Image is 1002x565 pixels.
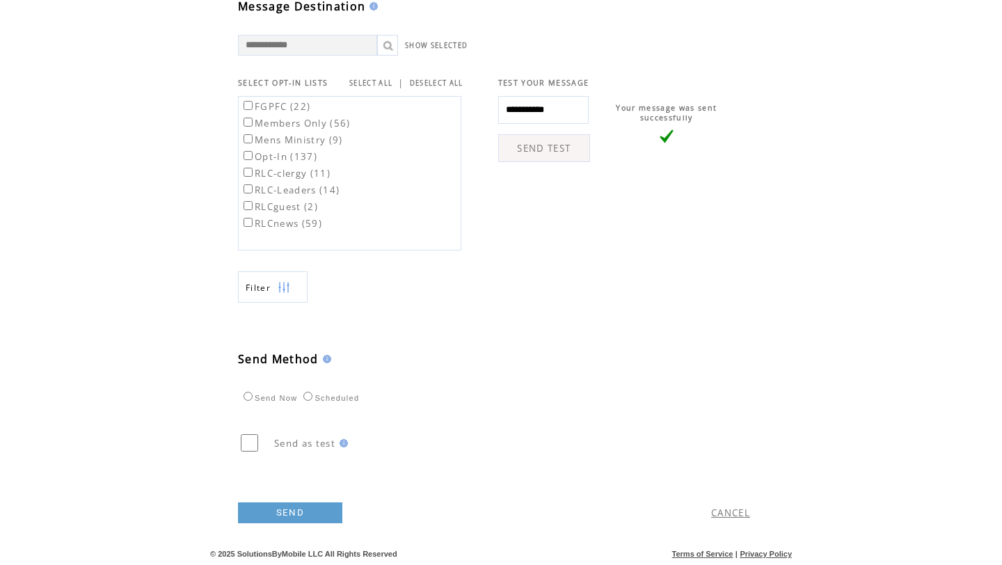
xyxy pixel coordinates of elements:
label: Opt-In (137) [241,150,317,163]
input: RLCguest (2) [244,201,253,210]
label: RLC-clergy (11) [241,167,331,180]
input: RLC-Leaders (14) [244,184,253,193]
span: TEST YOUR MESSAGE [498,78,589,88]
a: Filter [238,271,308,303]
input: Scheduled [303,392,312,401]
label: RLC-Leaders (14) [241,184,340,196]
a: Terms of Service [672,550,733,558]
a: CANCEL [711,507,750,519]
span: © 2025 SolutionsByMobile LLC All Rights Reserved [210,550,397,558]
img: filters.png [278,272,290,303]
span: | [735,550,738,558]
label: RLCguest (2) [241,200,318,213]
a: SEND [238,502,342,523]
input: Send Now [244,392,253,401]
a: SELECT ALL [349,79,392,88]
a: SHOW SELECTED [405,41,468,50]
img: help.gif [365,2,378,10]
label: Mens Ministry (9) [241,134,343,146]
label: Members Only (56) [241,117,351,129]
span: Show filters [246,282,271,294]
a: Privacy Policy [740,550,792,558]
label: Scheduled [300,394,359,402]
img: help.gif [335,439,348,447]
a: DESELECT ALL [410,79,463,88]
span: Send as test [274,437,335,449]
input: Mens Ministry (9) [244,134,253,143]
input: Members Only (56) [244,118,253,127]
a: SEND TEST [498,134,590,162]
span: | [398,77,404,89]
input: FGPFC (22) [244,101,253,110]
span: SELECT OPT-IN LISTS [238,78,328,88]
label: Send Now [240,394,297,402]
span: Send Method [238,351,319,367]
label: FGPFC (22) [241,100,310,113]
span: Your message was sent successfully [616,103,717,122]
label: RLCnews (59) [241,217,322,230]
input: Opt-In (137) [244,151,253,160]
img: help.gif [319,355,331,363]
input: RLC-clergy (11) [244,168,253,177]
img: vLarge.png [660,129,674,143]
input: RLCnews (59) [244,218,253,227]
